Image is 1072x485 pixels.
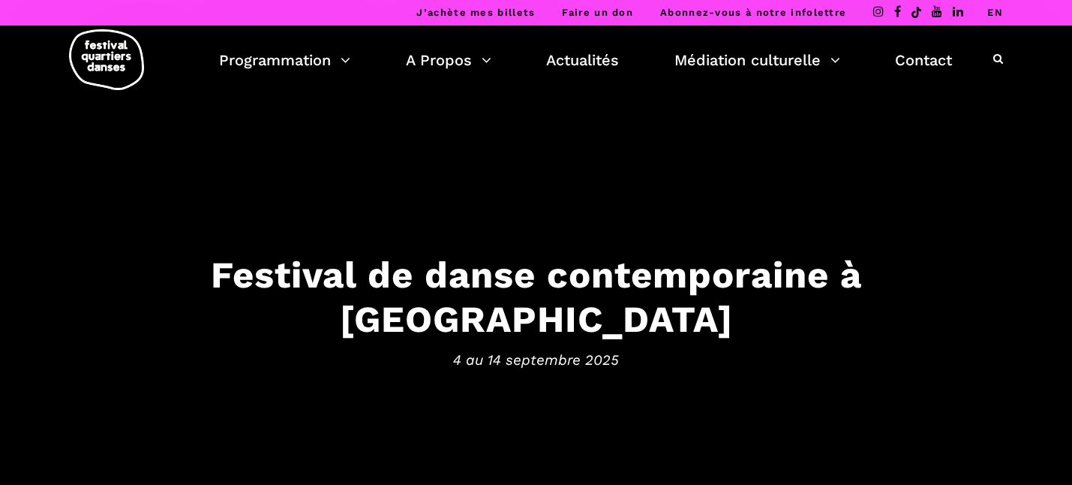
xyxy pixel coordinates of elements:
a: EN [987,7,1003,18]
a: Médiation culturelle [674,47,840,73]
a: Programmation [219,47,350,73]
h3: Festival de danse contemporaine à [GEOGRAPHIC_DATA] [71,253,1001,342]
a: A Propos [406,47,491,73]
img: logo-fqd-med [69,29,144,90]
a: Faire un don [562,7,633,18]
span: 4 au 14 septembre 2025 [71,349,1001,372]
a: J’achète mes billets [416,7,535,18]
a: Actualités [546,47,619,73]
a: Abonnez-vous à notre infolettre [660,7,846,18]
a: Contact [895,47,952,73]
